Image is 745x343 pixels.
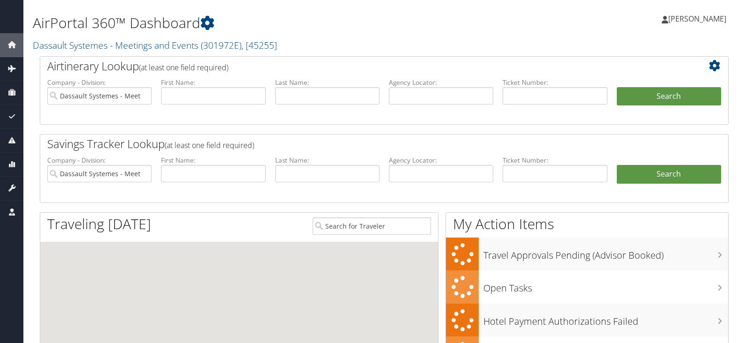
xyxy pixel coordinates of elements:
span: ( 301972E ) [201,39,241,52]
input: search accounts [47,165,152,182]
label: Company - Division: [47,78,152,87]
label: Ticket Number: [503,156,607,165]
h1: Traveling [DATE] [47,214,151,234]
label: Agency Locator: [389,156,493,165]
label: Last Name: [275,78,380,87]
a: Hotel Payment Authorizations Failed [446,304,728,337]
a: Search [617,165,721,184]
span: (at least one field required) [139,62,228,73]
a: Open Tasks [446,270,728,304]
button: Search [617,87,721,106]
label: Company - Division: [47,156,152,165]
h3: Hotel Payment Authorizations Failed [483,310,728,328]
h2: Savings Tracker Lookup [47,136,664,152]
span: [PERSON_NAME] [668,14,726,24]
a: [PERSON_NAME] [662,5,736,33]
label: Ticket Number: [503,78,607,87]
h2: Airtinerary Lookup [47,58,664,74]
a: Travel Approvals Pending (Advisor Booked) [446,238,728,271]
h3: Open Tasks [483,277,728,295]
span: (at least one field required) [165,140,254,150]
a: Dassault Systemes - Meetings and Events [33,39,277,52]
h1: AirPortal 360™ Dashboard [33,13,501,33]
h3: Travel Approvals Pending (Advisor Booked) [483,244,728,262]
h1: My Action Items [446,214,728,234]
span: , [ 45255 ] [241,39,277,52]
label: First Name: [161,78,265,87]
label: Agency Locator: [389,78,493,87]
input: Search for Traveler [313,217,431,235]
label: First Name: [161,156,265,165]
label: Last Name: [275,156,380,165]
